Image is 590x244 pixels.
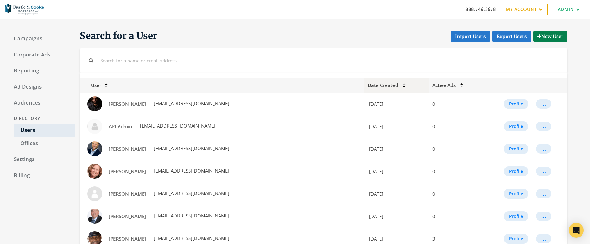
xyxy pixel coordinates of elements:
button: Profile [504,144,528,154]
input: Search for a name or email address [97,55,562,66]
td: 0 [429,115,482,138]
span: [EMAIL_ADDRESS][DOMAIN_NAME] [153,190,229,196]
i: Search for a name or email address [89,58,93,63]
div: ... [541,171,546,172]
a: Users [14,124,75,137]
a: Admin [553,4,585,15]
span: Date Created [368,82,398,88]
button: ... [536,212,551,221]
a: [PERSON_NAME] [105,98,150,110]
button: Profile [504,166,528,176]
td: 0 [429,138,482,160]
td: 0 [429,205,482,227]
span: [PERSON_NAME] [109,236,146,242]
img: Bryce Magill profile [87,209,102,224]
span: [EMAIL_ADDRESS][DOMAIN_NAME] [139,123,215,129]
img: Brooke Ahrens profile [87,186,102,201]
img: Leslie Gonzales profile [87,164,102,179]
td: [DATE] [364,93,429,115]
button: ... [536,234,551,243]
img: Scott Kirkessner profile [87,96,102,111]
button: Profile [504,234,528,244]
span: [EMAIL_ADDRESS][DOMAIN_NAME] [153,145,229,151]
button: Profile [504,211,528,221]
td: [DATE] [364,138,429,160]
button: ... [536,189,551,198]
td: [DATE] [364,183,429,205]
span: API Admin [109,123,132,129]
a: Billing [8,169,75,182]
button: ... [536,144,551,154]
td: 0 [429,160,482,183]
span: [PERSON_NAME] [109,101,146,107]
a: Offices [14,137,75,150]
span: [PERSON_NAME] [109,213,146,219]
span: [EMAIL_ADDRESS][DOMAIN_NAME] [153,212,229,219]
a: 888.746.5678 [466,6,496,12]
button: New User [533,31,567,42]
span: [EMAIL_ADDRESS][DOMAIN_NAME] [153,235,229,241]
button: Profile [504,121,528,131]
span: [EMAIL_ADDRESS][DOMAIN_NAME] [153,100,229,106]
a: [PERSON_NAME] [105,143,150,155]
button: ... [536,99,551,109]
span: User [83,82,101,88]
button: Profile [504,189,528,199]
a: API Admin [105,121,136,132]
a: [PERSON_NAME] [105,188,150,200]
span: [PERSON_NAME] [109,168,146,174]
a: Campaigns [8,32,75,45]
span: [PERSON_NAME] [109,146,146,152]
a: Corporate Ads [8,48,75,61]
button: Import Users [451,31,490,42]
img: Gregory Cook profile [87,141,102,156]
td: [DATE] [364,160,429,183]
button: Profile [504,99,528,109]
div: Directory [8,113,75,124]
a: My Account [501,4,548,15]
span: [PERSON_NAME] [109,191,146,197]
img: API Admin profile [87,119,102,134]
div: Open Intercom Messenger [569,223,584,238]
td: 0 [429,183,482,205]
a: [PERSON_NAME] [105,211,150,222]
button: ... [536,167,551,176]
td: 0 [429,93,482,115]
div: ... [541,216,546,217]
a: Settings [8,153,75,166]
a: Reporting [8,64,75,77]
a: Export Users [492,31,531,42]
a: Ad Designs [8,81,75,94]
td: [DATE] [364,205,429,227]
a: Audiences [8,96,75,110]
td: [DATE] [364,115,429,138]
button: ... [536,122,551,131]
span: [EMAIL_ADDRESS][DOMAIN_NAME] [153,168,229,174]
a: [PERSON_NAME] [105,166,150,177]
img: Adwerx [5,2,44,17]
span: Search for a User [80,30,157,42]
div: ... [541,126,546,127]
span: Active Ads [432,82,456,88]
